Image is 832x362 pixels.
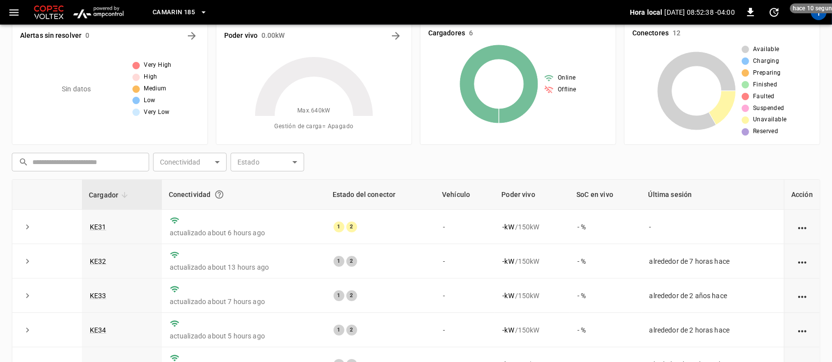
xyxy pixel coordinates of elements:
[796,291,808,301] div: action cell options
[20,288,35,303] button: expand row
[558,73,575,83] span: Online
[753,45,780,55] span: Available
[297,106,331,116] span: Max. 640 kW
[642,210,784,244] td: -
[210,186,228,203] button: Conexión entre el cargador y nuestro software.
[796,256,808,266] div: action cell options
[494,180,570,210] th: Poder vivo
[261,30,285,41] h6: 0.00 kW
[753,80,777,90] span: Finished
[502,291,514,301] p: - kW
[753,92,775,102] span: Faulted
[334,256,344,267] div: 1
[502,222,514,232] p: - kW
[153,7,195,18] span: Camarin 185
[144,72,157,82] span: High
[766,4,782,20] button: set refresh interval
[144,108,169,117] span: Very Low
[144,60,172,70] span: Very High
[469,28,473,39] h6: 6
[435,278,494,313] td: -
[642,244,784,278] td: alrededor de 7 horas hace
[630,7,663,17] p: Hora local
[170,331,318,341] p: actualizado about 5 hours ago
[346,325,357,335] div: 2
[570,244,641,278] td: - %
[502,325,514,335] p: - kW
[642,278,784,313] td: alrededor de 2 años hace
[90,223,106,231] a: KE31
[90,292,106,300] a: KE33
[502,325,562,335] div: / 150 kW
[673,28,680,39] h6: 12
[89,189,131,201] span: Cargador
[428,28,465,39] h6: Cargadores
[90,326,106,334] a: KE34
[274,122,353,132] span: Gestión de carga = Apagado
[170,297,318,306] p: actualizado about 7 hours ago
[796,222,808,232] div: action cell options
[144,84,166,94] span: Medium
[753,115,786,125] span: Unavailable
[346,290,357,301] div: 2
[20,220,35,234] button: expand row
[170,228,318,238] p: actualizado about 6 hours ago
[184,28,200,44] button: All Alerts
[90,257,106,265] a: KE32
[642,180,784,210] th: Última sesión
[753,127,778,137] span: Reserved
[224,30,258,41] h6: Poder vivo
[62,84,91,94] p: Sin datos
[570,180,641,210] th: SoC en vivo
[435,210,494,244] td: -
[85,30,89,41] h6: 0
[435,244,494,278] td: -
[570,278,641,313] td: - %
[502,256,562,266] div: / 150 kW
[388,28,404,44] button: Energy Overview
[632,28,669,39] h6: Conectores
[502,291,562,301] div: / 150 kW
[326,180,435,210] th: Estado del conector
[20,254,35,269] button: expand row
[753,104,784,113] span: Suspended
[665,7,735,17] p: [DATE] 08:52:38 -04:00
[570,210,641,244] td: - %
[502,256,514,266] p: - kW
[753,68,781,78] span: Preparing
[753,56,779,66] span: Charging
[784,180,820,210] th: Acción
[346,222,357,232] div: 2
[20,323,35,337] button: expand row
[642,313,784,347] td: alrededor de 2 horas hace
[570,313,641,347] td: - %
[502,222,562,232] div: / 150 kW
[169,186,319,203] div: Conectividad
[435,313,494,347] td: -
[70,3,127,22] img: ampcontrol.io logo
[32,3,66,22] img: Customer Logo
[149,3,211,22] button: Camarin 185
[334,222,344,232] div: 1
[144,96,155,106] span: Low
[346,256,357,267] div: 2
[796,325,808,335] div: action cell options
[334,325,344,335] div: 1
[334,290,344,301] div: 1
[435,180,494,210] th: Vehículo
[170,262,318,272] p: actualizado about 13 hours ago
[20,30,81,41] h6: Alertas sin resolver
[558,85,576,95] span: Offline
